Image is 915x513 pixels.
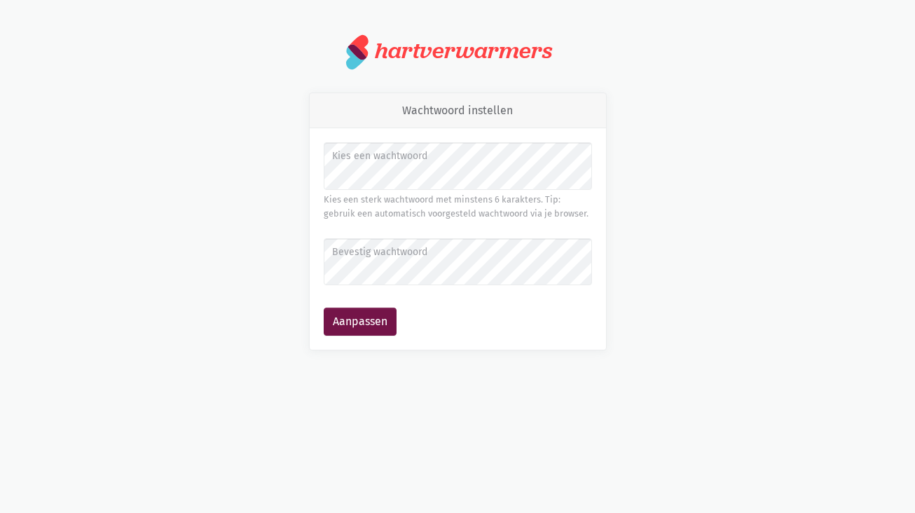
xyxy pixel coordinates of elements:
img: logo.svg [346,34,369,70]
form: Wachtwoord instellen [324,142,592,336]
div: Kies een sterk wachtwoord met minstens 6 karakters. Tip: gebruik een automatisch voorgesteld wach... [324,193,592,221]
label: Bevestig wachtwoord [332,245,582,260]
div: Wachtwoord instellen [310,93,606,129]
a: hartverwarmers [346,34,569,70]
div: hartverwarmers [375,38,552,64]
label: Kies een wachtwoord [332,149,582,164]
button: Aanpassen [324,308,397,336]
